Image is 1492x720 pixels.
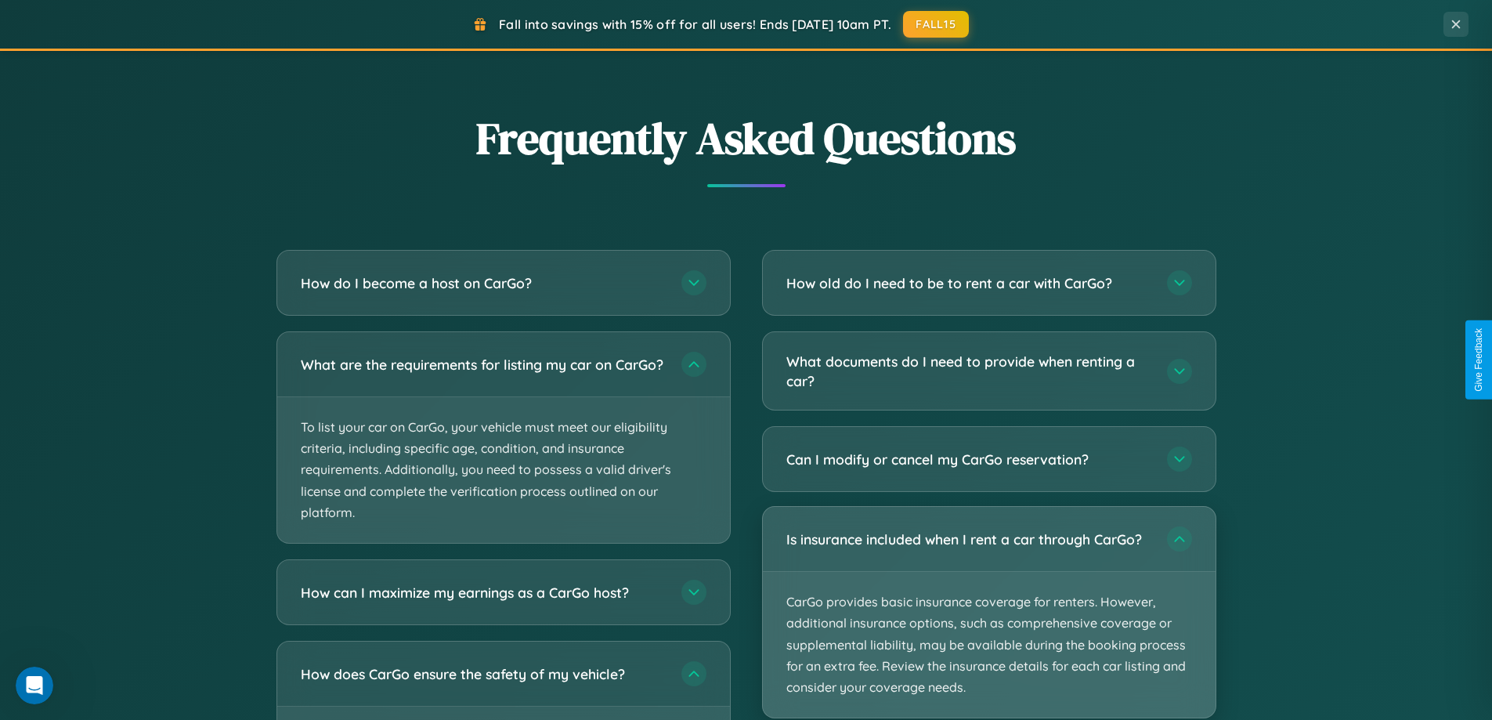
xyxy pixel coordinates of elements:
[301,583,666,602] h3: How can I maximize my earnings as a CarGo host?
[301,664,666,684] h3: How does CarGo ensure the safety of my vehicle?
[786,530,1151,549] h3: Is insurance included when I rent a car through CarGo?
[763,572,1216,718] p: CarGo provides basic insurance coverage for renters. However, additional insurance options, such ...
[903,11,969,38] button: FALL15
[786,352,1151,390] h3: What documents do I need to provide when renting a car?
[16,667,53,704] iframe: Intercom live chat
[499,16,891,32] span: Fall into savings with 15% off for all users! Ends [DATE] 10am PT.
[277,397,730,543] p: To list your car on CarGo, your vehicle must meet our eligibility criteria, including specific ag...
[301,273,666,293] h3: How do I become a host on CarGo?
[301,355,666,374] h3: What are the requirements for listing my car on CarGo?
[276,108,1216,168] h2: Frequently Asked Questions
[786,273,1151,293] h3: How old do I need to be to rent a car with CarGo?
[786,450,1151,469] h3: Can I modify or cancel my CarGo reservation?
[1473,328,1484,392] div: Give Feedback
